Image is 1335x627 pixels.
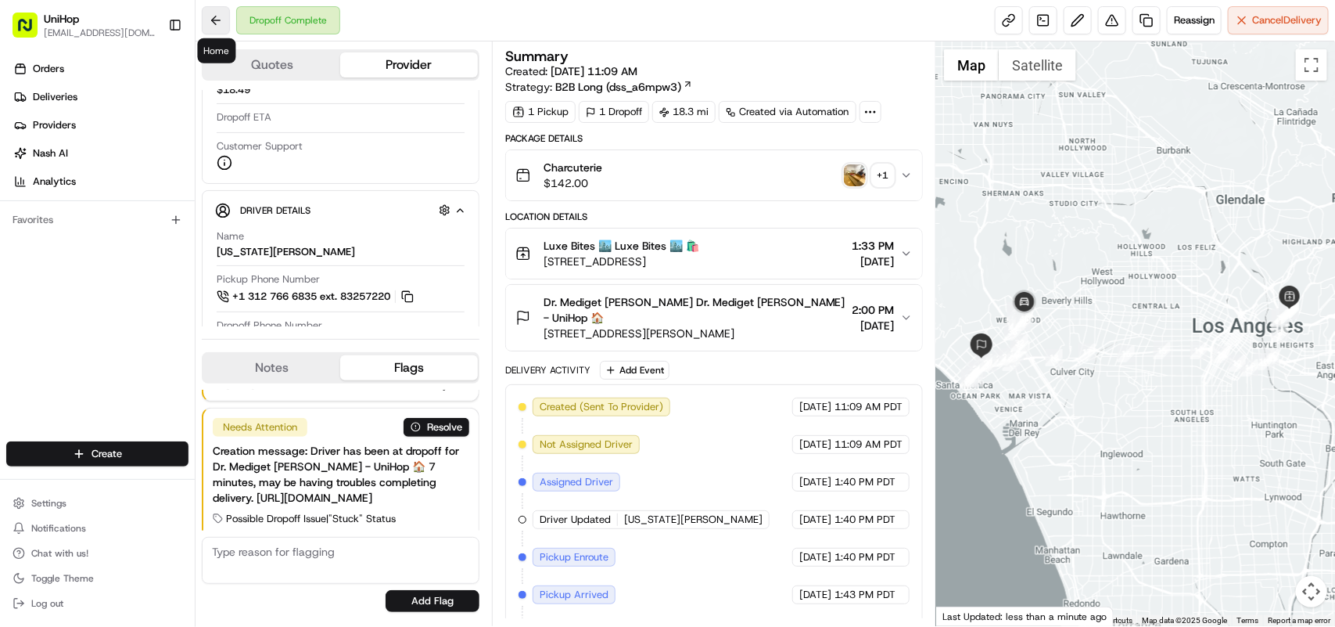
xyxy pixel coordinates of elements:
[1011,334,1028,351] div: 32
[1255,353,1272,370] div: 10
[969,360,986,377] div: 25
[31,308,120,324] span: Knowledge Base
[852,238,894,254] span: 1:33 PM
[213,443,469,506] div: Creation message: Driver has been at dropoff for Dr. Mediget [PERSON_NAME] - UniHop 🏠 7 minutes, ...
[31,572,94,585] span: Toggle Theme
[540,588,608,602] span: Pickup Arrived
[505,132,923,145] div: Package Details
[6,6,162,44] button: UniHop[EMAIL_ADDRESS][DOMAIN_NAME]
[6,492,188,514] button: Settings
[48,243,127,256] span: [PERSON_NAME]
[1008,308,1025,325] div: 45
[540,438,633,452] span: Not Assigned Driver
[31,497,66,510] span: Settings
[1009,312,1026,330] div: 34
[1167,6,1222,34] button: Reassign
[1229,355,1246,372] div: 12
[31,522,86,535] span: Notifications
[1142,616,1227,625] span: Map data ©2025 Google
[226,512,396,526] span: Possible Dropoff Issue | "Stuck" Status
[540,400,663,414] span: Created (Sent To Provider)
[33,150,61,178] img: 8016278978528_b943e370aa5ada12b00a_72.png
[544,175,602,191] span: $142.00
[6,85,195,110] a: Deliveries
[6,441,188,467] button: Create
[505,79,693,95] div: Strategy:
[6,568,188,589] button: Toggle Theme
[92,447,122,461] span: Create
[961,371,978,388] div: 22
[6,517,188,539] button: Notifications
[340,52,477,77] button: Provider
[217,319,322,333] span: Dropoff Phone Number
[844,164,894,186] button: photo_proof_of_delivery image+1
[31,244,44,257] img: 1736555255976-a54dd68f-1ca7-489b-9aae-adbdc363a1c4
[852,302,894,318] span: 2:00 PM
[719,101,856,123] a: Created via Automation
[1016,310,1033,327] div: 48
[544,294,845,326] span: Dr. Mediget [PERSON_NAME] Dr. Mediget [PERSON_NAME] - UniHop 🏠
[555,79,681,95] span: B2B Long (dss_a6mpw3)
[404,418,469,437] button: Resolve
[872,164,894,186] div: + 1
[834,475,895,489] span: 1:40 PM PDT
[6,207,188,232] div: Favorites
[1271,310,1288,327] div: 7
[834,400,903,414] span: 11:09 AM PDT
[1046,349,1063,366] div: 18
[1262,349,1279,366] div: 9
[852,254,894,269] span: [DATE]
[1296,49,1327,81] button: Toggle fullscreen view
[1007,304,1025,321] div: 44
[217,288,416,305] button: +1 312 766 6835 ext. 83257220
[1010,312,1027,329] div: 46
[33,118,76,132] span: Providers
[232,290,390,304] span: +1 312 766 6835 ext. 83257220
[1007,303,1025,320] div: 43
[980,355,997,372] div: 27
[70,166,215,178] div: We're available if you need us!
[217,83,250,97] span: $18.49
[44,11,79,27] button: UniHop
[799,438,831,452] span: [DATE]
[217,245,355,259] div: [US_STATE][PERSON_NAME]
[1004,323,1021,341] div: 33
[1118,345,1135,362] div: 16
[198,38,236,63] div: Home
[540,513,611,527] span: Driver Updated
[551,64,637,78] span: [DATE] 11:09 AM
[505,101,576,123] div: 1 Pickup
[1282,301,1299,319] div: 5
[16,310,28,323] div: 📗
[217,110,271,124] span: Dropoff ETA
[130,243,135,256] span: •
[33,146,68,160] span: Nash AI
[992,350,1010,367] div: 28
[544,238,699,254] span: Luxe Bites 🏙️ Luxe Bites 🏙️ 🛍️
[148,308,251,324] span: API Documentation
[217,139,303,153] span: Customer Support
[999,49,1076,81] button: Show satellite imagery
[156,347,189,359] span: Pylon
[976,354,993,371] div: 26
[1241,359,1258,377] div: 11
[505,49,569,63] h3: Summary
[217,229,244,243] span: Name
[44,27,156,39] button: [EMAIL_ADDRESS][DOMAIN_NAME]
[213,418,307,437] div: Needs Attention
[16,150,44,178] img: 1736555255976-a54dd68f-1ca7-489b-9aae-adbdc363a1c4
[1213,346,1230,363] div: 13
[544,160,602,175] span: Charcuterie
[555,79,693,95] a: B2B Long (dss_a6mpw3)
[1078,344,1096,361] div: 17
[240,204,310,217] span: Driver Details
[944,49,999,81] button: Show street map
[506,285,922,351] button: Dr. Mediget [PERSON_NAME] Dr. Mediget [PERSON_NAME] - UniHop 🏠[STREET_ADDRESS][PERSON_NAME]2:00 P...
[132,310,145,323] div: 💻
[126,302,257,330] a: 💻API Documentation
[1174,13,1215,27] span: Reassign
[600,361,669,380] button: Add Event
[1272,308,1290,326] div: 6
